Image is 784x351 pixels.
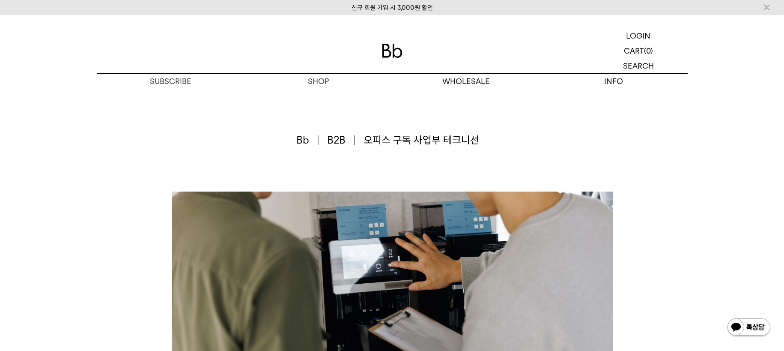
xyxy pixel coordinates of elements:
[644,43,653,58] p: (0)
[589,43,688,58] a: CART (0)
[727,318,771,338] img: 카카오톡 채널 1:1 채팅 버튼
[382,44,402,58] img: 로고
[589,28,688,43] a: LOGIN
[364,133,479,147] span: 오피스 구독 사업부 테크니션
[540,74,688,89] p: INFO
[296,133,319,147] span: Bb
[244,74,392,89] a: SHOP
[392,74,540,89] p: WHOLESALE
[352,4,433,12] a: 신규 회원 가입 시 3,000원 할인
[327,133,355,147] span: B2B
[624,43,644,58] p: CART
[97,74,244,89] a: SUBSCRIBE
[626,28,650,43] p: LOGIN
[623,58,654,73] p: SEARCH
